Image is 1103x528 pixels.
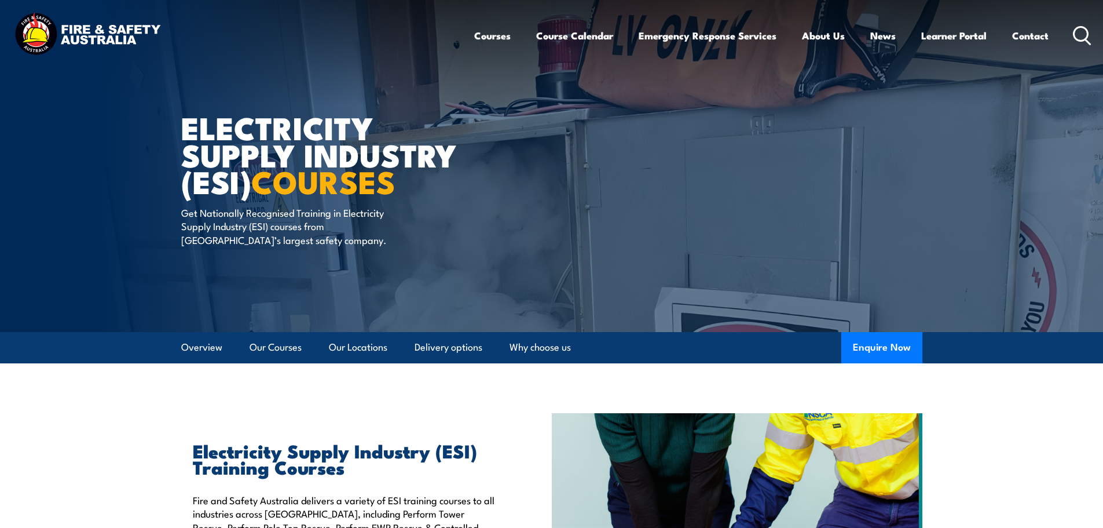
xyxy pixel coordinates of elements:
[474,20,511,51] a: Courses
[415,332,482,363] a: Delivery options
[921,20,987,51] a: Learner Portal
[251,156,395,205] strong: COURSES
[1012,20,1049,51] a: Contact
[329,332,387,363] a: Our Locations
[536,20,613,51] a: Course Calendar
[181,332,222,363] a: Overview
[193,442,499,475] h2: Electricity Supply Industry (ESI) Training Courses
[181,206,393,246] p: Get Nationally Recognised Training in Electricity Supply Industry (ESI) courses from [GEOGRAPHIC_...
[181,114,467,195] h1: Electricity Supply Industry (ESI)
[639,20,776,51] a: Emergency Response Services
[802,20,845,51] a: About Us
[870,20,896,51] a: News
[510,332,571,363] a: Why choose us
[250,332,302,363] a: Our Courses
[841,332,922,363] button: Enquire Now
